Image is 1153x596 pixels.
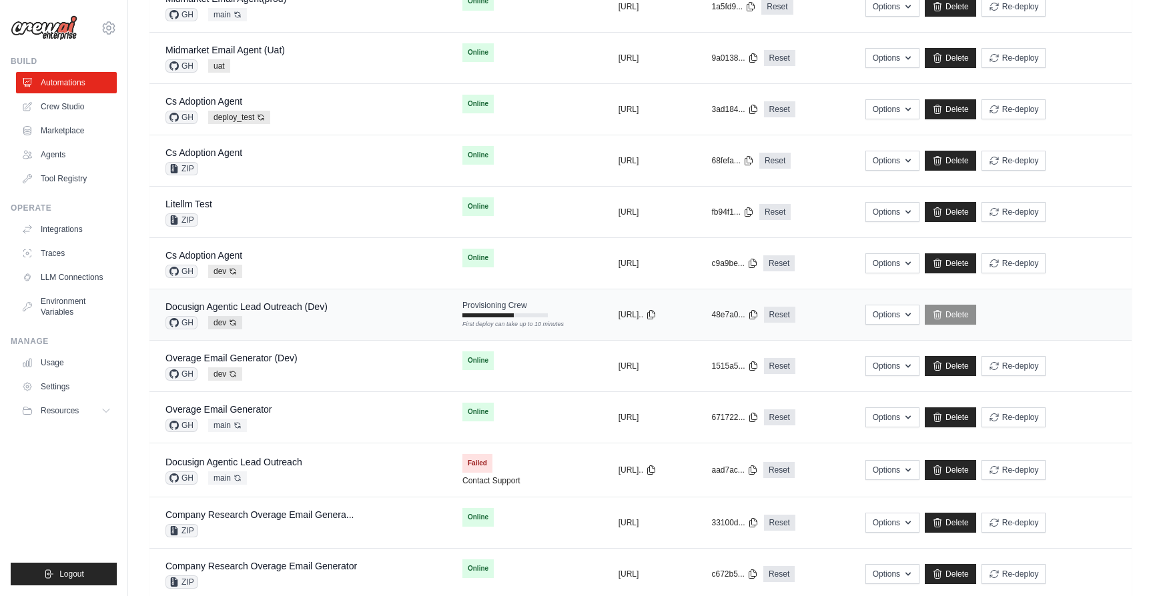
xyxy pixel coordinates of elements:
[11,203,117,213] div: Operate
[16,267,117,288] a: LLM Connections
[462,300,527,311] span: Provisioning Crew
[865,513,919,533] button: Options
[712,309,759,320] button: 48e7a0...
[208,59,230,73] span: uat
[16,72,117,93] a: Automations
[165,111,198,124] span: GH
[165,353,298,363] a: Overage Email Generator (Dev)
[165,213,198,227] span: ZIP
[764,409,795,425] a: Reset
[712,258,758,269] button: c9a9be...
[925,513,976,533] a: Delete
[865,407,919,427] button: Options
[16,120,117,141] a: Marketplace
[165,509,354,520] a: Company Research Overage Email Genera...
[462,197,494,216] span: Online
[865,202,919,222] button: Options
[712,104,759,115] button: 3ad184...
[462,43,494,62] span: Online
[462,351,494,370] span: Online
[165,471,198,485] span: GH
[165,250,242,261] a: Cs Adoption Agent
[165,45,285,55] a: Midmarket Email Agent (Uat)
[764,307,795,323] a: Reset
[763,255,795,271] a: Reset
[925,48,976,68] a: Delete
[759,153,791,169] a: Reset
[712,412,759,423] button: 671722...
[712,465,758,475] button: aad7ac...
[59,569,84,579] span: Logout
[982,407,1046,427] button: Re-deploy
[208,419,247,432] span: main
[865,356,919,376] button: Options
[712,155,754,166] button: 68fefa...
[165,199,212,209] a: Litellm Test
[925,407,976,427] a: Delete
[982,253,1046,273] button: Re-deploy
[165,162,198,175] span: ZIP
[11,563,117,585] button: Logout
[865,305,919,325] button: Options
[16,352,117,373] a: Usage
[462,508,494,527] span: Online
[712,53,759,63] button: 9a0138...
[165,301,328,312] a: Docusign Agentic Lead Outreach (Dev)
[16,96,117,117] a: Crew Studio
[11,336,117,347] div: Manage
[41,405,79,416] span: Resources
[982,202,1046,222] button: Re-deploy
[925,202,976,222] a: Delete
[165,524,198,537] span: ZIP
[982,513,1046,533] button: Re-deploy
[165,96,242,107] a: Cs Adoption Agent
[982,460,1046,480] button: Re-deploy
[865,253,919,273] button: Options
[982,564,1046,584] button: Re-deploy
[712,517,759,528] button: 33100d...
[11,56,117,67] div: Build
[712,207,754,217] button: fb94f1...
[16,291,117,323] a: Environment Variables
[865,48,919,68] button: Options
[208,265,242,278] span: dev
[462,146,494,165] span: Online
[865,151,919,171] button: Options
[16,144,117,165] a: Agents
[712,361,759,371] button: 1515a5...
[165,59,198,73] span: GH
[712,569,758,579] button: c672b5...
[462,249,494,267] span: Online
[16,168,117,189] a: Tool Registry
[165,265,198,278] span: GH
[462,320,548,329] div: First deploy can take up to 10 minutes
[208,111,270,124] span: deploy_test
[865,460,919,480] button: Options
[165,367,198,381] span: GH
[165,404,272,415] a: Overage Email Generator
[165,147,242,158] a: Cs Adoption Agent
[16,243,117,264] a: Traces
[763,462,795,478] a: Reset
[925,460,976,480] a: Delete
[982,48,1046,68] button: Re-deploy
[925,564,976,584] a: Delete
[16,376,117,397] a: Settings
[11,15,77,41] img: Logo
[764,101,795,117] a: Reset
[764,50,795,66] a: Reset
[925,151,976,171] a: Delete
[16,219,117,240] a: Integrations
[208,316,242,329] span: dev
[462,475,520,486] a: Contact Support
[208,8,247,21] span: main
[982,151,1046,171] button: Re-deploy
[208,471,247,485] span: main
[759,204,791,220] a: Reset
[165,457,302,467] a: Docusign Agentic Lead Outreach
[925,253,976,273] a: Delete
[462,454,492,473] span: Failed
[865,99,919,119] button: Options
[165,575,198,589] span: ZIP
[925,356,976,376] a: Delete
